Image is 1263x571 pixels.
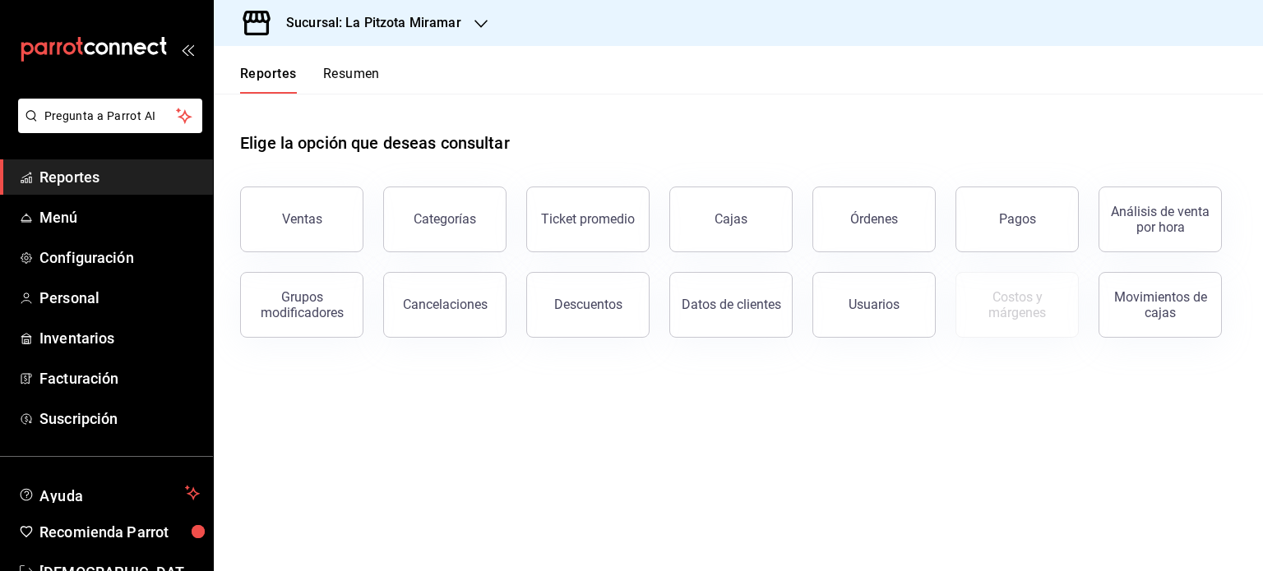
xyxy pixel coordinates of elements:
button: Ticket promedio [526,186,650,252]
button: Análisis de venta por hora [1099,186,1222,252]
div: Usuarios [849,297,900,312]
div: Cajas [715,210,748,229]
span: Ayuda [39,483,178,503]
span: Configuración [39,246,200,269]
button: Pregunta a Parrot AI [18,99,202,133]
span: Inventarios [39,327,200,349]
span: Recomienda Parrot [39,521,200,543]
div: Ticket promedio [541,211,635,227]
button: Pagos [955,186,1079,252]
span: Personal [39,287,200,309]
span: Suscripción [39,408,200,430]
button: Categorías [383,186,507,252]
div: Datos de clientes [682,297,781,312]
h3: Sucursal: La Pitzota Miramar [273,13,461,33]
div: Órdenes [850,211,898,227]
span: Reportes [39,166,200,188]
span: Pregunta a Parrot AI [44,108,177,125]
span: Menú [39,206,200,228]
button: Grupos modificadores [240,272,363,338]
button: Resumen [323,66,380,94]
div: Costos y márgenes [966,289,1068,320]
div: Descuentos [554,297,622,312]
div: Cancelaciones [403,297,488,312]
button: Datos de clientes [669,272,793,338]
span: Facturación [39,367,200,389]
a: Cajas [669,186,793,252]
div: Ventas [282,211,322,227]
button: Descuentos [526,272,650,338]
button: Movimientos de cajas [1099,272,1222,338]
button: open_drawer_menu [181,43,194,56]
button: Usuarios [812,272,936,338]
button: Órdenes [812,186,936,252]
div: Pagos [999,211,1036,227]
div: Grupos modificadores [251,289,353,320]
div: Movimientos de cajas [1109,289,1211,320]
a: Pregunta a Parrot AI [12,119,202,136]
button: Reportes [240,66,297,94]
div: Análisis de venta por hora [1109,204,1211,235]
div: Categorías [414,211,476,227]
h1: Elige la opción que deseas consultar [240,131,510,155]
div: navigation tabs [240,66,380,94]
button: Contrata inventarios para ver este reporte [955,272,1079,338]
button: Ventas [240,186,363,252]
button: Cancelaciones [383,272,507,338]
